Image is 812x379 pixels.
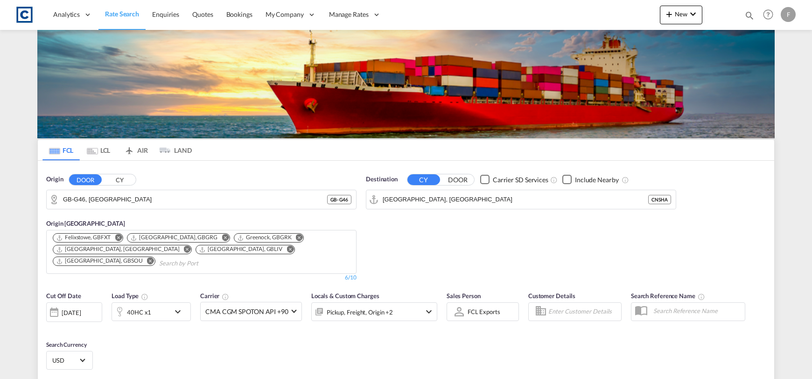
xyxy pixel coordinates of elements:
[664,10,699,18] span: New
[330,196,348,203] span: GB - G46
[51,353,88,367] md-select: Select Currency: $ USDUnited States Dollar
[467,305,501,318] md-select: Sales Person: FCL Exports
[760,7,781,23] div: Help
[311,292,379,300] span: Locals & Custom Charges
[141,257,155,266] button: Remove
[550,176,558,184] md-icon: Unchecked: Search for CY (Container Yard) services for all selected carriers.Checked : Search for...
[46,292,81,300] span: Cut Off Date
[80,140,117,160] md-tab-item: LCL
[468,308,500,315] div: FCL Exports
[205,307,288,316] span: CMA CGM SPOTON API +90
[42,140,80,160] md-tab-item: FCL
[562,175,619,185] md-checkbox: Checkbox No Ink
[649,304,745,318] input: Search Reference Name
[109,234,123,243] button: Remove
[345,274,357,282] div: 6/10
[744,10,755,21] md-icon: icon-magnify
[480,175,548,185] md-checkbox: Checkbox No Ink
[52,356,78,365] span: USD
[56,245,181,253] div: Press delete to remove this chip.
[63,193,327,207] input: Search by Door
[46,220,125,227] span: Origin [GEOGRAPHIC_DATA]
[42,140,192,160] md-pagination-wrapper: Use the left and right arrow keys to navigate between tabs
[56,234,112,242] div: Press delete to remove this chip.
[112,302,191,321] div: 40HC x1icon-chevron-down
[447,292,481,300] span: Sales Person
[192,10,213,18] span: Quotes
[280,245,294,255] button: Remove
[423,306,434,317] md-icon: icon-chevron-down
[127,306,151,319] div: 40HC x1
[631,292,705,300] span: Search Reference Name
[237,234,292,242] div: Greenock, GBGRK
[698,293,705,300] md-icon: Your search will be saved by the below given name
[124,145,135,152] md-icon: icon-airplane
[56,234,111,242] div: Felixstowe, GBFXT
[51,230,351,271] md-chips-wrap: Chips container. Use arrow keys to select chips.
[46,175,63,184] span: Origin
[37,30,775,138] img: LCL+%26+FCL+BACKGROUND.png
[130,234,219,242] div: Press delete to remove this chip.
[46,341,87,348] span: Search Currency
[528,292,575,300] span: Customer Details
[56,245,179,253] div: London Gateway Port, GBLGP
[366,175,398,184] span: Destination
[289,234,303,243] button: Remove
[47,190,356,209] md-input-container: GB-G46, East Renfrewshire
[226,10,252,18] span: Bookings
[46,321,53,333] md-datepicker: Select
[117,140,154,160] md-tab-item: AIR
[222,293,229,300] md-icon: The selected Trucker/Carrierwill be displayed in the rate results If the rates are from another f...
[199,245,282,253] div: Liverpool, GBLIV
[760,7,776,22] span: Help
[56,257,145,265] div: Press delete to remove this chip.
[548,305,618,319] input: Enter Customer Details
[237,234,294,242] div: Press delete to remove this chip.
[648,195,671,204] div: CNSHA
[105,10,139,18] span: Rate Search
[744,10,755,24] div: icon-magnify
[311,302,437,321] div: Pickup Freight Origin Origin Custom Factory Stuffingicon-chevron-down
[200,292,229,300] span: Carrier
[781,7,796,22] div: F
[14,4,35,25] img: 1fdb9190129311efbfaf67cbb4249bed.jpeg
[622,176,629,184] md-icon: Unchecked: Ignores neighbouring ports when fetching rates.Checked : Includes neighbouring ports w...
[199,245,284,253] div: Press delete to remove this chip.
[112,292,148,300] span: Load Type
[62,308,81,317] div: [DATE]
[216,234,230,243] button: Remove
[493,175,548,185] div: Carrier SD Services
[660,6,702,24] button: icon-plus 400-fgNewicon-chevron-down
[366,190,676,209] md-input-container: Shanghai, CNSHA
[46,302,102,322] div: [DATE]
[56,257,143,265] div: Southampton, GBSOU
[141,293,148,300] md-icon: icon-information-outline
[687,8,699,20] md-icon: icon-chevron-down
[152,10,179,18] span: Enquiries
[130,234,217,242] div: Grangemouth, GBGRG
[329,10,369,19] span: Manage Rates
[266,10,304,19] span: My Company
[53,10,80,19] span: Analytics
[575,175,619,185] div: Include Nearby
[172,306,188,317] md-icon: icon-chevron-down
[383,193,648,207] input: Search by Port
[103,174,136,185] button: CY
[664,8,675,20] md-icon: icon-plus 400-fg
[327,306,393,319] div: Pickup Freight Origin Origin Custom Factory Stuffing
[177,245,191,255] button: Remove
[69,174,102,185] button: DOOR
[407,174,440,185] button: CY
[441,174,474,185] button: DOOR
[159,256,248,271] input: Search by Port
[154,140,192,160] md-tab-item: LAND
